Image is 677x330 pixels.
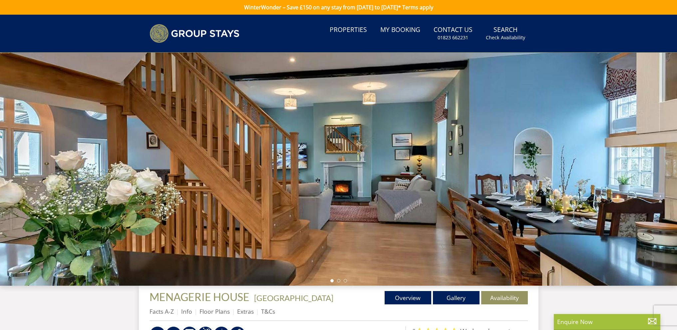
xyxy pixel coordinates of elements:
[150,290,251,303] a: MENAGERIE HOUSE
[150,24,239,43] img: Group Stays
[486,34,525,41] small: Check Availability
[150,307,174,315] a: Facts A-Z
[237,307,254,315] a: Extras
[431,23,475,44] a: Contact Us01823 662231
[150,290,249,303] span: MENAGERIE HOUSE
[199,307,230,315] a: Floor Plans
[557,317,657,326] p: Enquire Now
[254,293,333,303] a: [GEOGRAPHIC_DATA]
[433,291,480,304] a: Gallery
[481,291,528,304] a: Availability
[483,23,528,44] a: SearchCheck Availability
[438,34,468,41] small: 01823 662231
[327,23,370,38] a: Properties
[385,291,431,304] a: Overview
[251,293,333,303] span: -
[261,307,275,315] a: T&Cs
[181,307,192,315] a: Info
[378,23,423,38] a: My Booking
